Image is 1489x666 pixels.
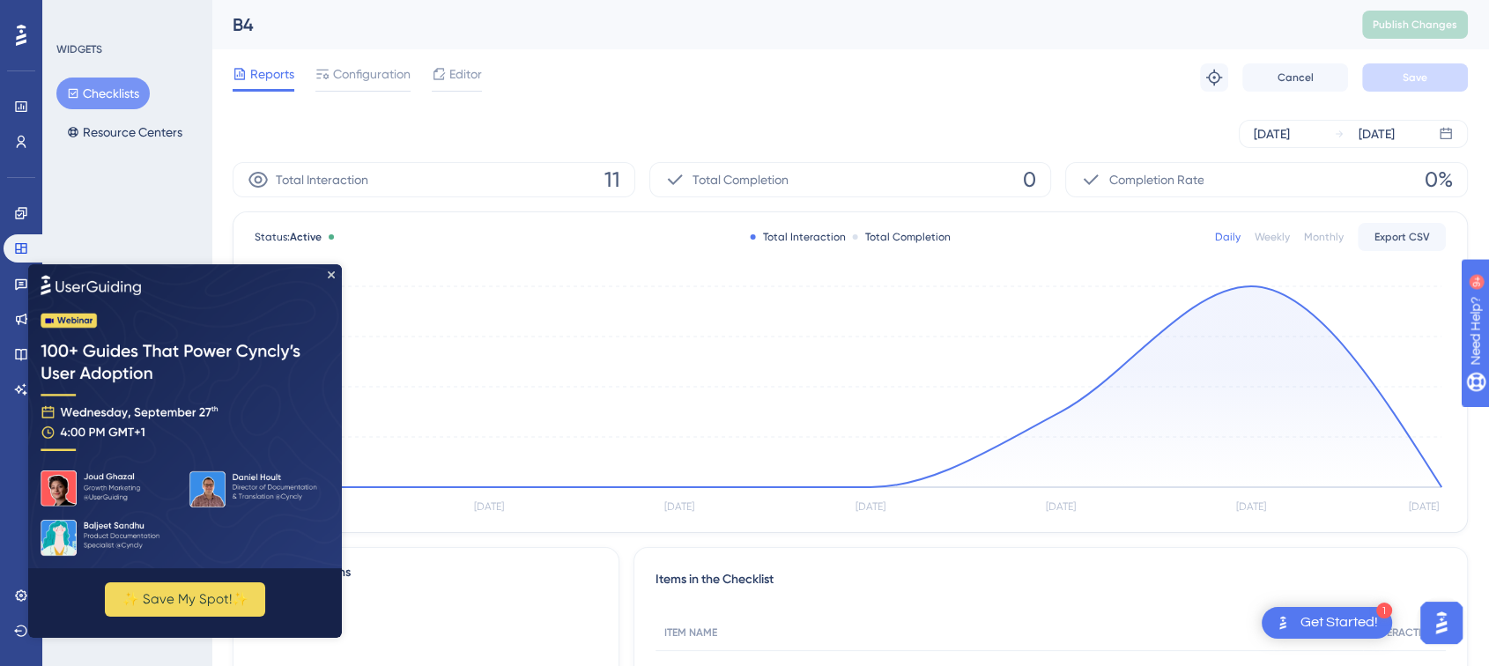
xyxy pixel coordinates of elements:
div: 9+ [120,9,130,23]
span: Configuration [333,63,411,85]
span: Editor [449,63,482,85]
div: Monthly [1304,230,1344,244]
span: ITEM NAME [664,625,717,640]
span: Publish Changes [1373,18,1457,32]
div: 11 [255,594,597,618]
span: 11 [604,166,620,194]
div: Daily [1215,230,1241,244]
tspan: [DATE] [664,500,694,513]
img: launcher-image-alternative-text [1272,612,1293,633]
div: [DATE] [1359,123,1395,144]
div: Close Preview [300,7,307,14]
span: Reports [250,63,294,85]
span: Save [1403,70,1427,85]
span: Status: [255,230,322,244]
tspan: [DATE] [474,500,504,513]
span: Need Help? [41,4,110,26]
span: Export CSV [1374,230,1430,244]
span: Active [290,231,322,243]
button: Checklists [56,78,150,109]
button: Resource Centers [56,116,193,148]
button: ✨ Save My Spot!✨ [77,318,237,352]
div: Weekly [1255,230,1290,244]
span: Total Interaction [276,169,368,190]
button: Publish Changes [1362,11,1468,39]
div: WIDGETS [56,42,102,56]
span: Cancel [1278,70,1314,85]
iframe: UserGuiding AI Assistant Launcher [1415,596,1468,649]
tspan: [DATE] [856,500,885,513]
div: B4 [233,12,1318,37]
span: 0 [1023,166,1036,194]
button: Save [1362,63,1468,92]
span: Items in the Checklist [656,569,774,601]
tspan: [DATE] [1046,500,1076,513]
div: 1 [1376,603,1392,618]
div: [DATE] [1254,123,1290,144]
button: Cancel [1242,63,1348,92]
span: Completion Rate [1108,169,1204,190]
span: Total Completion [693,169,789,190]
div: Total Interaction [751,230,846,244]
div: Get Started! [1300,613,1378,633]
tspan: [DATE] [1236,500,1266,513]
button: Export CSV [1358,223,1446,251]
div: Total Completion [853,230,951,244]
span: INTERACTION [1372,625,1437,640]
span: 0% [1425,166,1453,194]
tspan: [DATE] [1409,500,1439,513]
div: Open Get Started! checklist, remaining modules: 1 [1262,607,1392,639]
